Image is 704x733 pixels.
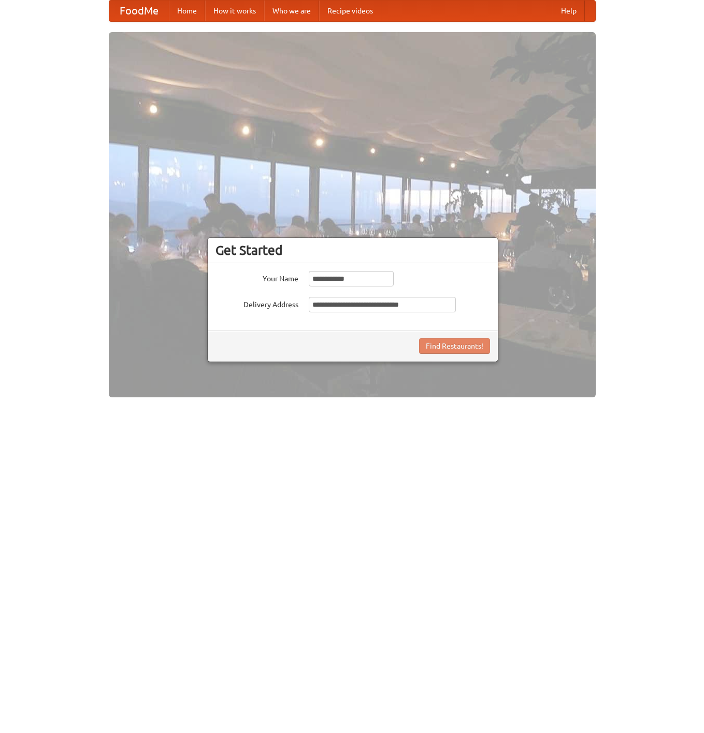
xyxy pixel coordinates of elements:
[553,1,585,21] a: Help
[205,1,264,21] a: How it works
[419,338,490,354] button: Find Restaurants!
[215,297,298,310] label: Delivery Address
[264,1,319,21] a: Who we are
[215,271,298,284] label: Your Name
[169,1,205,21] a: Home
[109,1,169,21] a: FoodMe
[319,1,381,21] a: Recipe videos
[215,242,490,258] h3: Get Started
